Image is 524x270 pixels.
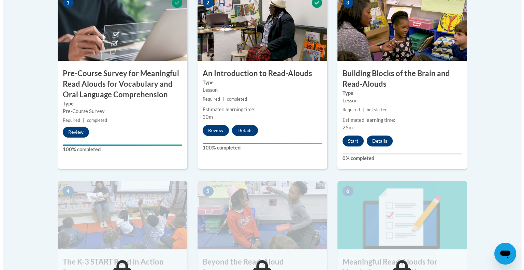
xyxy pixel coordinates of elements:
[364,136,390,146] button: Details
[60,100,179,108] label: Type
[200,86,319,94] div: Lesson
[340,116,459,124] div: Estimated learning time:
[200,97,217,102] span: Required
[200,106,319,113] div: Estimated learning time:
[340,186,351,196] span: 6
[60,144,179,146] div: Your progress
[200,186,211,196] span: 5
[60,108,179,115] div: Pre-Course Survey
[200,144,319,152] label: 100% completed
[195,68,324,79] h3: An Introduction to Read-Alouds
[200,143,319,144] div: Your progress
[195,181,324,249] img: Course Image
[364,107,385,112] span: not started
[60,186,71,196] span: 4
[340,125,350,130] span: 25m
[200,114,210,120] span: 30m
[60,127,86,138] button: Review
[84,118,104,123] span: completed
[340,89,459,97] label: Type
[340,136,361,146] button: Start
[335,68,464,89] h3: Building Blocks of the Brain and Read-Alouds
[60,146,179,153] label: 100% completed
[360,107,361,112] span: |
[340,155,459,162] label: 0% completed
[492,243,513,265] iframe: Button to launch messaging window
[60,118,77,123] span: Required
[229,125,255,136] button: Details
[335,181,464,249] img: Course Image
[340,97,459,104] div: Lesson
[224,97,244,102] span: completed
[55,257,185,267] h3: The K-3 START Read in Action
[195,257,324,267] h3: Beyond the Read-Aloud
[220,97,221,102] span: |
[55,181,185,249] img: Course Image
[80,118,82,123] span: |
[55,68,185,100] h3: Pre-Course Survey for Meaningful Read Alouds for Vocabulary and Oral Language Comprehension
[340,107,357,112] span: Required
[200,79,319,86] label: Type
[200,125,226,136] button: Review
